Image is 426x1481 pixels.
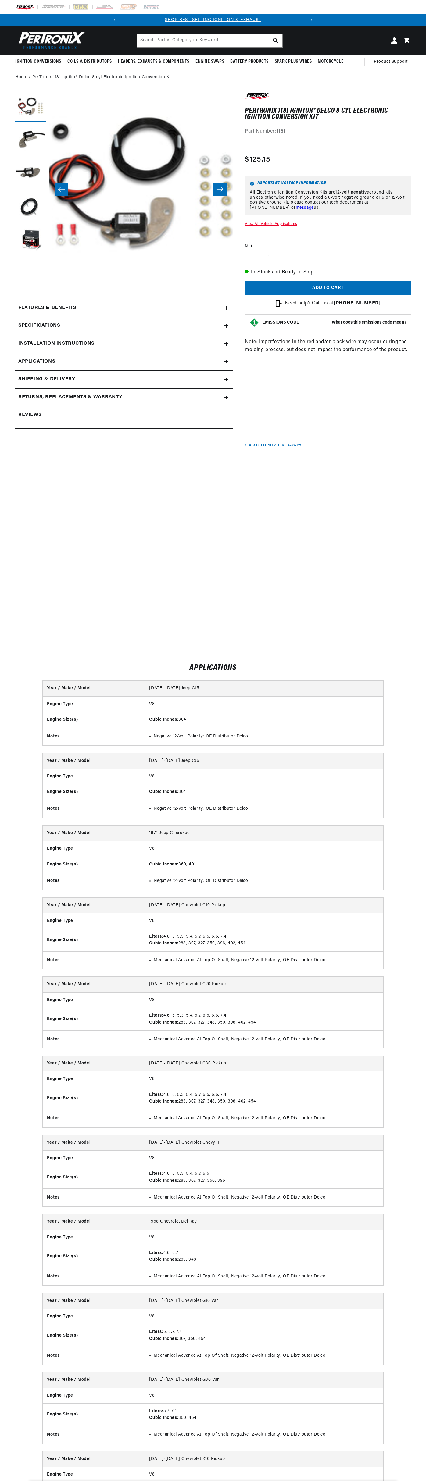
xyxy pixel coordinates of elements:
[145,1404,383,1426] td: 5.7, 7.4 350, 454
[43,929,145,951] th: Engine Size(s)
[18,340,95,348] h2: Installation instructions
[145,1056,383,1071] td: [DATE]-[DATE] Chevrolet C30 Pickup
[145,753,383,769] td: [DATE]-[DATE] Jeep CJ6
[149,862,178,867] strong: Cubic Inches:
[145,929,383,951] td: 4.6, 5, 5.3, 5.4, 5.7, 6.5, 6.6, 7.4 283, 307, 327, 350, 396, 402, 454
[154,1431,379,1438] li: Mechanical Advance At Top Of Shaft; Negative 12-Volt Polarity; OE Distributor Delco
[374,55,411,69] summary: Product Support
[15,159,46,189] button: Load image 3 in gallery view
[149,1020,178,1025] strong: Cubic Inches:
[154,1036,379,1043] li: Mechanical Advance At Top Of Shaft; Negative 12-Volt Polarity; OE Distributor Delco
[43,1309,145,1324] th: Engine Type
[43,992,145,1008] th: Engine Type
[145,1388,383,1403] td: V8
[245,243,411,248] label: QTY
[15,406,233,424] summary: Reviews
[145,1150,383,1166] td: V8
[145,1214,383,1230] td: 1958 Chevrolet Del Ray
[43,784,145,800] th: Engine Size(s)
[145,1135,383,1151] td: [DATE]-[DATE] Chevrolet Chevy II
[145,1230,383,1245] td: V8
[43,1150,145,1166] th: Engine Type
[149,1330,163,1334] strong: Liters:
[262,320,299,325] strong: EMISSIONS CODE
[154,1273,379,1280] li: Mechanical Advance At Top Of Shaft; Negative 12-Volt Polarity; OE Distributor Delco
[334,301,381,306] a: [PHONE_NUMBER]
[145,977,383,992] td: [DATE]-[DATE] Chevrolet C20 Pickup
[149,941,178,946] strong: Cubic Inches:
[43,872,145,890] th: Notes
[227,55,272,69] summary: Battery Products
[149,1257,178,1262] strong: Cubic Inches:
[154,1352,379,1359] li: Mechanical Advance At Top Of Shaft; Negative 12-Volt Polarity; OE Distributor Delco
[318,59,343,65] span: Motorcycle
[43,712,145,728] th: Engine Size(s)
[149,1171,163,1176] strong: Liters:
[18,358,55,366] span: Applications
[43,1388,145,1403] th: Engine Type
[145,841,383,857] td: V8
[43,1110,145,1127] th: Notes
[154,1194,379,1201] li: Mechanical Advance At Top Of Shaft; Negative 12-Volt Polarity; OE Distributor Delco
[15,74,27,81] a: Home
[43,1230,145,1245] th: Engine Type
[18,322,60,330] h2: Specifications
[43,681,145,696] th: Year / Make / Model
[145,1008,383,1031] td: 4.6, 5, 5.3, 5.4, 5.7, 6.5, 6.6, 7.4 283, 307, 327, 348, 350, 396, 402, 454
[145,712,383,728] td: 304
[145,1372,383,1388] td: [DATE]-[DATE] Chevrolet G30 Van
[118,59,189,65] span: Headers, Exhausts & Components
[43,1135,145,1151] th: Year / Make / Model
[15,665,411,672] h2: Applications
[145,1071,383,1087] td: V8
[15,371,233,388] summary: Shipping & Delivery
[43,1372,145,1388] th: Year / Make / Model
[18,411,41,419] h2: Reviews
[43,1071,145,1087] th: Engine Type
[43,977,145,992] th: Year / Make / Model
[154,957,379,964] li: Mechanical Advance At Top Of Shaft; Negative 12-Volt Polarity; OE Distributor Delco
[145,1451,383,1467] td: [DATE]-[DATE] Chevrolet K10 Pickup
[145,696,383,712] td: V8
[245,222,297,226] a: View All Vehicle Applications
[149,1092,163,1097] strong: Liters:
[374,59,408,65] span: Product Support
[120,17,306,23] div: 1 of 2
[137,34,282,47] input: Search Part #, Category or Keyword
[43,841,145,857] th: Engine Type
[145,1087,383,1110] td: 4.6, 5, 5.3, 5.4, 5.7, 6.5, 6.6, 7.4 283, 307, 327, 348, 350, 396, 402, 454
[43,1426,145,1444] th: Notes
[230,59,269,65] span: Battery Products
[43,1087,145,1110] th: Engine Size(s)
[120,17,306,23] div: Announcement
[272,55,315,69] summary: Spark Plug Wires
[43,769,145,784] th: Engine Type
[15,74,411,81] nav: breadcrumbs
[335,190,369,195] strong: 12-volt negative
[250,181,406,186] h6: Important Voltage Information
[18,375,75,383] h2: Shipping & Delivery
[43,913,145,929] th: Engine Type
[245,281,411,295] button: Add to cart
[315,55,346,69] summary: Motorcycle
[149,1178,178,1183] strong: Cubic Inches:
[108,14,120,26] button: Translation missing: en.sections.announcements.previous_announcement
[15,335,233,353] summary: Installation instructions
[43,1293,145,1309] th: Year / Make / Model
[43,1189,145,1206] th: Notes
[149,1337,178,1341] strong: Cubic Inches:
[55,183,68,196] button: Slide left
[15,92,46,122] button: Load image 1 in gallery view
[15,389,233,406] summary: Returns, Replacements & Warranty
[15,125,46,156] button: Load image 2 in gallery view
[165,18,261,22] a: SHOP BEST SELLING IGNITION & EXHAUST
[145,1309,383,1324] td: V8
[149,1099,178,1104] strong: Cubic Inches:
[213,183,227,196] button: Slide right
[245,154,270,165] span: $125.15
[43,800,145,818] th: Notes
[149,1409,163,1413] strong: Liters:
[43,951,145,969] th: Notes
[43,753,145,769] th: Year / Make / Model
